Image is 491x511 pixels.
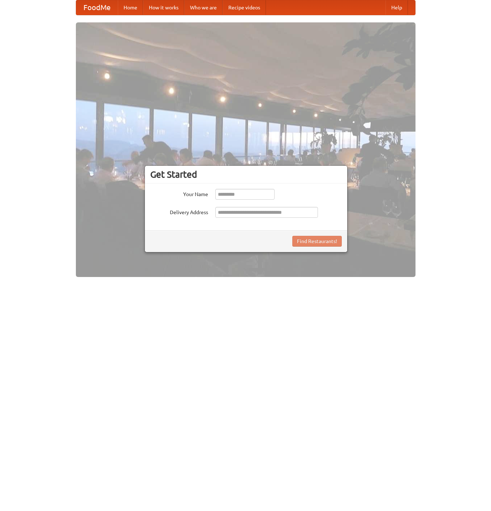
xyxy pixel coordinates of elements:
[143,0,184,15] a: How it works
[150,207,208,216] label: Delivery Address
[76,0,118,15] a: FoodMe
[386,0,408,15] a: Help
[150,189,208,198] label: Your Name
[150,169,342,180] h3: Get Started
[223,0,266,15] a: Recipe videos
[292,236,342,247] button: Find Restaurants!
[184,0,223,15] a: Who we are
[118,0,143,15] a: Home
